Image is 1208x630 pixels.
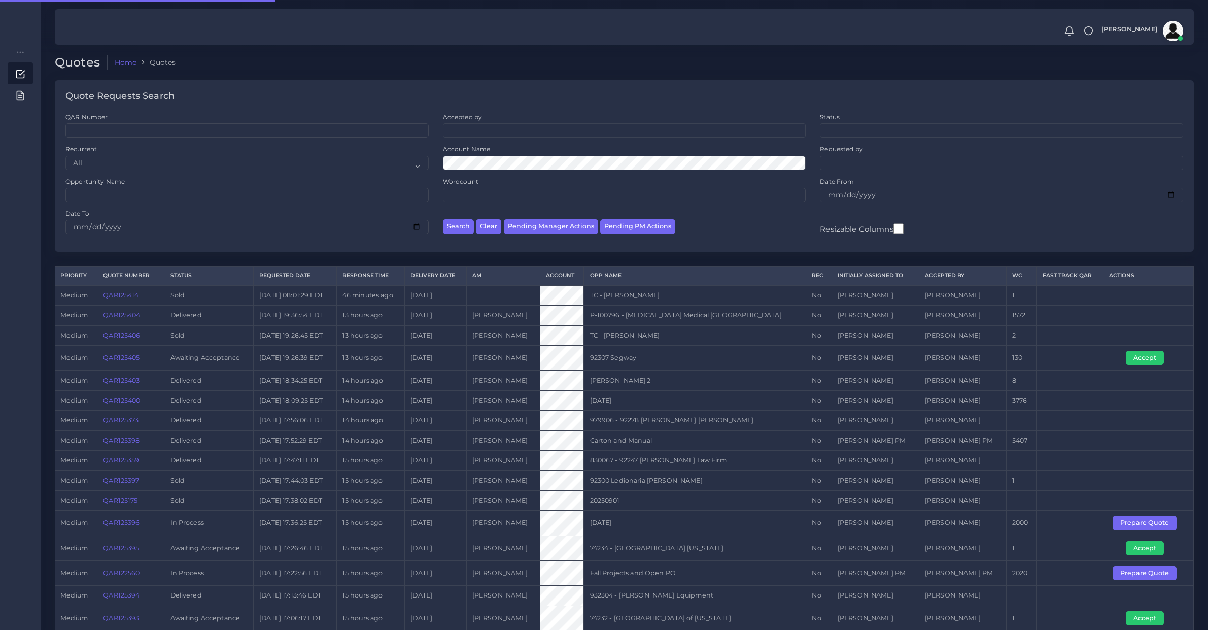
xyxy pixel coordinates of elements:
td: [PERSON_NAME] [919,471,1006,490]
th: Requested Date [253,267,336,285]
label: Opportunity Name [65,177,125,186]
td: No [806,560,832,585]
td: 1572 [1006,306,1037,325]
td: [DATE] [405,306,466,325]
td: 130 [1006,346,1037,371]
td: Sold [164,325,254,345]
td: No [806,371,832,390]
label: QAR Number [65,113,108,121]
td: [DATE] [405,490,466,510]
td: In Process [164,511,254,536]
td: [PERSON_NAME] [832,371,919,390]
td: [DATE] 17:38:02 EDT [253,490,336,510]
td: 20250901 [584,490,806,510]
td: [PERSON_NAME] [832,411,919,430]
span: medium [60,396,88,404]
button: Pending Manager Actions [504,219,598,234]
a: QAR125393 [103,614,139,622]
span: medium [60,354,88,361]
td: No [806,490,832,510]
td: [PERSON_NAME] [832,536,919,560]
th: Actions [1103,267,1193,285]
span: medium [60,496,88,504]
a: QAR125175 [103,496,137,504]
td: [DATE] [405,560,466,585]
td: TC - [PERSON_NAME] [584,325,806,345]
td: [PERSON_NAME] [466,536,540,560]
td: 979906 - 92278 [PERSON_NAME] [PERSON_NAME] [584,411,806,430]
td: [DATE] 17:13:46 EDT [253,586,336,606]
th: Account [540,267,584,285]
td: No [806,411,832,430]
td: [DATE] [405,471,466,490]
th: Opp Name [584,267,806,285]
td: [PERSON_NAME] [466,490,540,510]
td: Sold [164,285,254,306]
td: 932304 - [PERSON_NAME] Equipment [584,586,806,606]
a: Prepare Quote [1113,569,1184,576]
td: 3776 [1006,390,1037,410]
td: [PERSON_NAME] [832,511,919,536]
td: 1 [1006,536,1037,560]
td: Delivered [164,411,254,430]
td: No [806,285,832,306]
td: 14 hours ago [336,390,405,410]
td: [DATE] 18:09:25 EDT [253,390,336,410]
input: Resizable Columns [893,222,904,235]
a: QAR125396 [103,519,140,526]
td: [PERSON_NAME] [919,325,1006,345]
td: [PERSON_NAME] [919,511,1006,536]
td: Delivered [164,306,254,325]
td: Delivered [164,371,254,390]
td: [PERSON_NAME] [466,430,540,450]
label: Resizable Columns [820,222,903,235]
span: medium [60,456,88,464]
td: [PERSON_NAME] [919,536,1006,560]
td: [DATE] 18:34:25 EDT [253,371,336,390]
span: medium [60,519,88,526]
a: QAR125400 [103,396,140,404]
a: QAR125394 [103,591,140,599]
td: 15 hours ago [336,536,405,560]
th: Initially Assigned to [832,267,919,285]
td: No [806,536,832,560]
label: Wordcount [443,177,478,186]
td: 830067 - 92247 [PERSON_NAME] Law Firm [584,451,806,471]
td: [PERSON_NAME] PM [919,560,1006,585]
td: [DATE] [405,430,466,450]
td: 5407 [1006,430,1037,450]
button: Prepare Quote [1113,566,1177,580]
td: P-100796 - [MEDICAL_DATA] Medical [GEOGRAPHIC_DATA] [584,306,806,325]
td: [DATE] [405,325,466,345]
td: [PERSON_NAME] [466,346,540,371]
button: Search [443,219,474,234]
td: 14 hours ago [336,371,405,390]
td: [PERSON_NAME] [919,451,1006,471]
td: 13 hours ago [336,346,405,371]
h2: Quotes [55,55,108,70]
th: Fast Track QAR [1037,267,1103,285]
td: 15 hours ago [336,560,405,585]
a: Accept [1126,614,1171,621]
th: AM [466,267,540,285]
td: 13 hours ago [336,325,405,345]
span: medium [60,377,88,384]
button: Accept [1126,351,1164,365]
td: Awaiting Acceptance [164,536,254,560]
td: [PERSON_NAME] [466,390,540,410]
td: [DATE] [405,390,466,410]
td: No [806,511,832,536]
a: QAR125395 [103,544,139,552]
td: Delivered [164,451,254,471]
th: Quote Number [97,267,164,285]
td: [PERSON_NAME] [832,346,919,371]
td: [DATE] 17:47:11 EDT [253,451,336,471]
td: [PERSON_NAME] [832,390,919,410]
td: [PERSON_NAME] PM [832,560,919,585]
td: 13 hours ago [336,306,405,325]
a: QAR125397 [103,477,139,484]
th: Accepted by [919,267,1006,285]
td: [DATE] 17:26:46 EDT [253,536,336,560]
img: avatar [1163,21,1183,41]
td: [DATE] 17:44:03 EDT [253,471,336,490]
